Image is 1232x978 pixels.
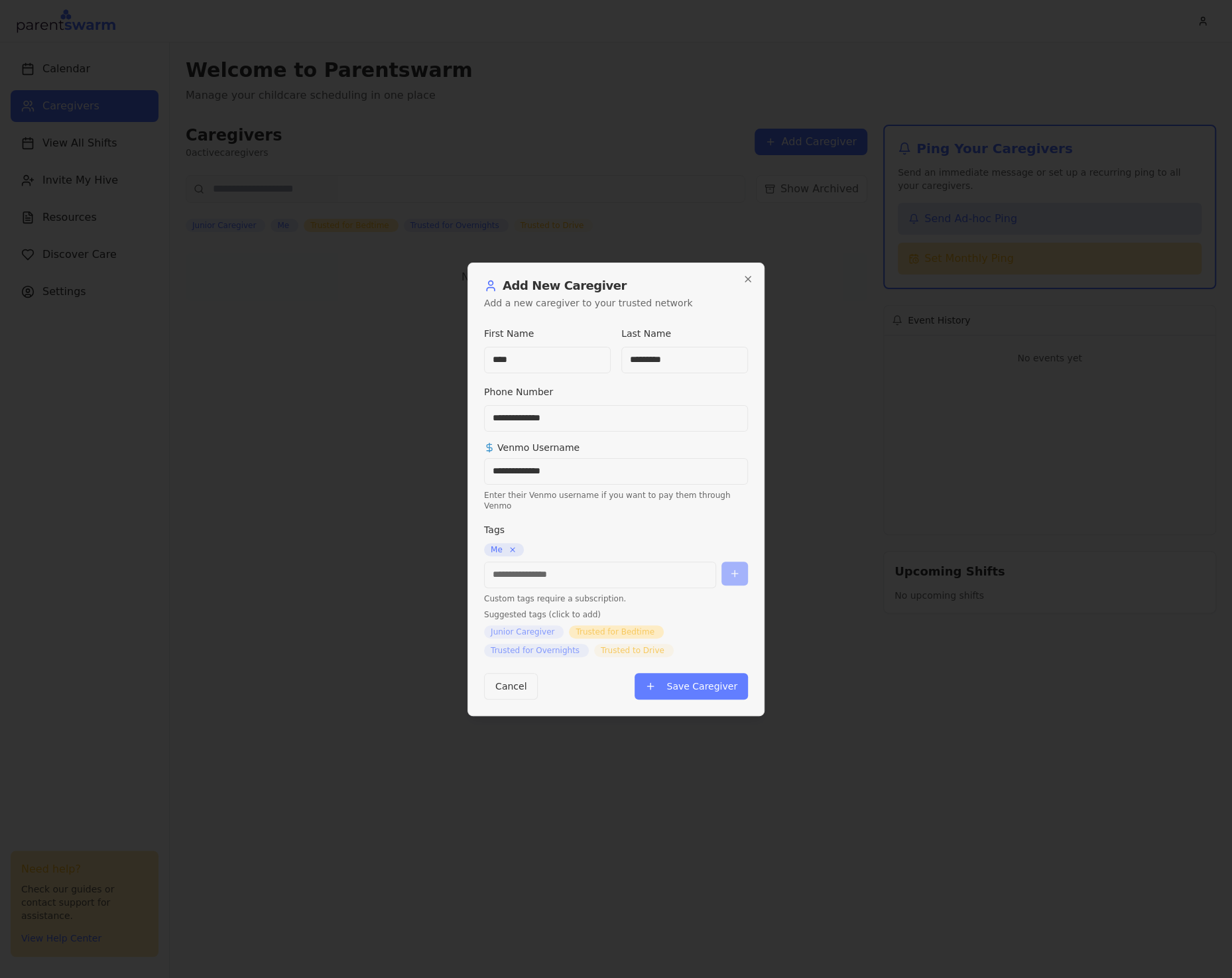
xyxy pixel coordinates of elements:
button: Remove tag [508,545,517,554]
span: Trusted for Overnights [491,645,580,656]
p: Enter their Venmo username if you want to pay them through Venmo [484,490,748,511]
h2: Add New Caregiver [484,279,748,292]
button: Save Caregiver [635,673,748,700]
p: Add a new caregiver to your trusted network [484,296,748,310]
p: Custom tags require a subscription. [484,593,748,604]
label: Tags [484,524,505,535]
button: Cancel [484,673,538,700]
span: Trusted for Bedtime [576,627,654,637]
label: Last Name [621,328,671,339]
span: Venmo Username [484,442,748,453]
span: Me [491,544,503,555]
label: First Name [484,328,534,339]
label: Suggested tags (click to add) [484,609,748,620]
span: Junior Caregiver [491,627,554,637]
span: Trusted to Drive [601,645,664,656]
label: Phone Number [484,387,553,397]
